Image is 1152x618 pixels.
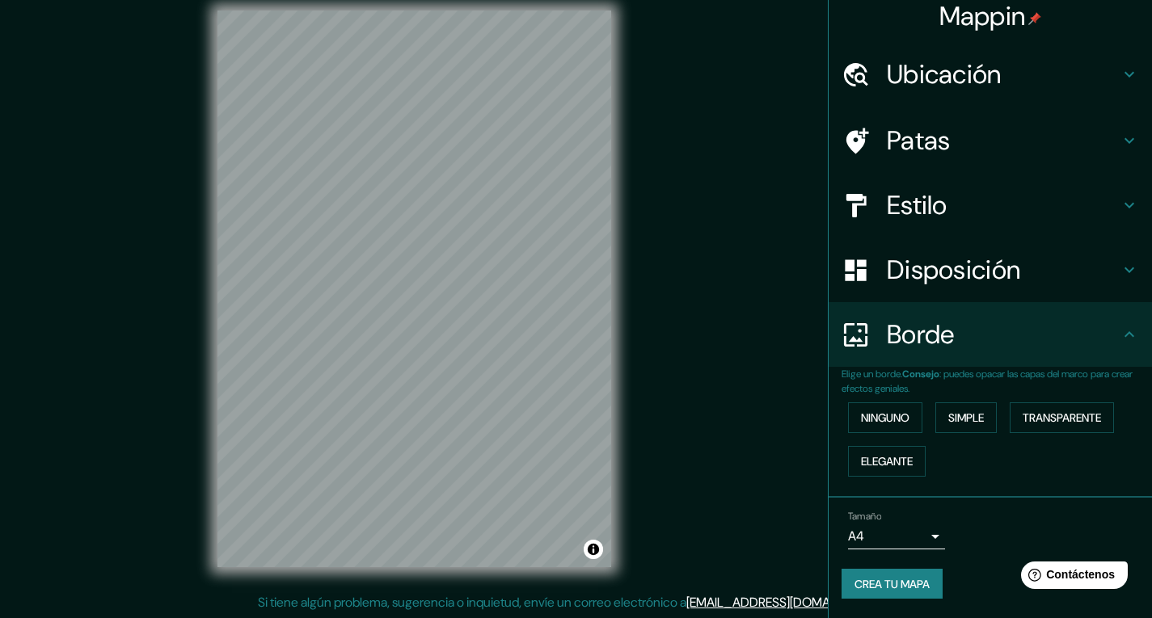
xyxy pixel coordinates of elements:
button: Activar o desactivar atribución [584,540,603,559]
font: Transparente [1023,410,1101,425]
div: Estilo [829,173,1152,238]
div: A4 [848,523,945,549]
canvas: Mapa [217,11,611,567]
div: Disposición [829,238,1152,302]
font: Patas [887,124,951,158]
button: Simple [935,402,997,433]
font: Tamaño [848,510,881,523]
font: Ninguno [861,410,909,425]
font: Simple [948,410,984,425]
font: Crea tu mapa [855,577,930,591]
font: Ubicación [887,57,1002,91]
button: Transparente [1010,402,1114,433]
font: A4 [848,528,864,544]
font: Estilo [887,188,947,222]
font: Consejo [902,368,939,380]
font: Borde [887,317,955,351]
div: Borde [829,302,1152,367]
font: Elegante [861,454,913,469]
a: [EMAIL_ADDRESS][DOMAIN_NAME] [686,594,886,611]
font: Elige un borde. [842,368,902,380]
img: pin-icon.png [1028,12,1041,25]
font: Disposición [887,253,1020,287]
button: Elegante [848,446,926,477]
button: Crea tu mapa [842,569,943,599]
font: Si tiene algún problema, sugerencia o inquietud, envíe un correo electrónico a [258,594,686,611]
div: Patas [829,108,1152,173]
font: : puedes opacar las capas del marco para crear efectos geniales. [842,368,1133,395]
button: Ninguno [848,402,922,433]
div: Ubicación [829,42,1152,107]
iframe: Lanzador de widgets de ayuda [1008,555,1134,600]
